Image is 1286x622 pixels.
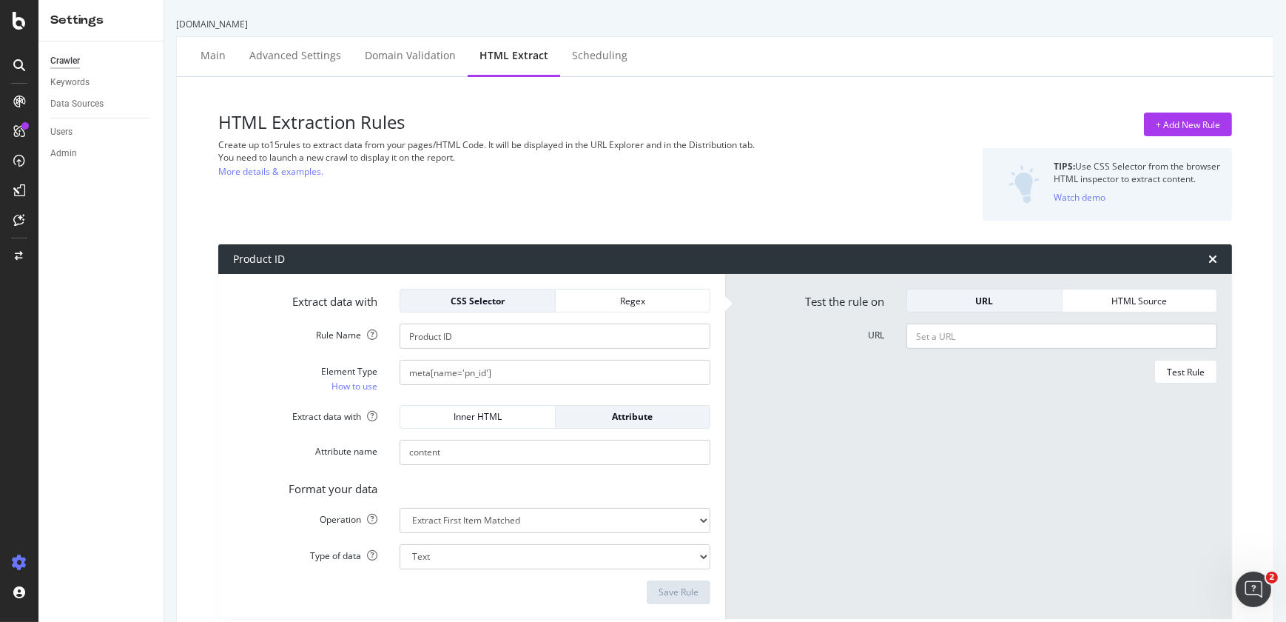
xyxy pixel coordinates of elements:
[729,324,895,341] label: URL
[222,544,388,562] label: Type of data
[400,360,710,385] input: CSS Expression
[659,586,698,598] div: Save Rule
[50,53,153,69] a: Crawler
[572,48,627,63] div: Scheduling
[1236,572,1271,607] iframe: Intercom live chat
[400,289,556,312] button: CSS Selector
[412,410,543,423] div: Inner HTML
[1054,185,1105,209] button: Watch demo
[218,113,886,132] h3: HTML Extraction Rules
[729,289,895,310] label: Test the rule on
[233,445,377,458] div: Attribute name
[556,405,711,429] button: Attribute
[176,18,1274,30] div: [DOMAIN_NAME]
[1208,253,1217,265] div: times
[222,289,388,310] label: Extract data with
[568,410,698,423] div: Attribute
[1054,160,1220,173] div: Use CSS Selector from the browser
[400,324,710,349] input: Provide a name
[1054,160,1075,173] strong: TIPS:
[1156,118,1220,131] div: + Add New Rule
[218,164,323,179] a: More details & examples.
[906,324,1217,349] input: Set a URL
[919,295,1050,307] div: URL
[556,289,711,312] button: Regex
[222,405,388,423] label: Extract data with
[50,75,153,90] a: Keywords
[50,124,73,140] div: Users
[222,508,388,526] label: Operation
[1009,165,1040,204] img: DZQOUYU0WpgAAAAASUVORK5CYII=
[1167,366,1205,378] div: Test Rule
[50,124,153,140] a: Users
[50,146,153,161] a: Admin
[233,365,377,378] div: Element Type
[1144,113,1232,136] button: + Add New Rule
[1054,173,1220,185] div: HTML inspector to extract content.
[1054,191,1105,204] div: Watch demo
[50,53,80,69] div: Crawler
[50,146,77,161] div: Admin
[1154,360,1217,384] button: Test Rule
[400,405,556,429] button: Inner HTML
[50,12,152,29] div: Settings
[50,96,153,112] a: Data Sources
[201,48,226,63] div: Main
[233,252,285,267] div: Product ID
[1074,295,1205,307] div: HTML Source
[906,289,1063,312] button: URL
[1266,572,1278,583] span: 2
[331,378,377,394] a: How to use
[412,295,543,307] div: CSS Selector
[222,324,388,341] label: Rule Name
[218,138,886,151] div: Create up to 15 rules to extract data from your pages/HTML Code. It will be displayed in the URL ...
[50,96,104,112] div: Data Sources
[365,48,456,63] div: Domain Validation
[222,476,388,497] label: Format your data
[479,48,548,63] div: HTML Extract
[1063,289,1218,312] button: HTML Source
[249,48,341,63] div: Advanced Settings
[568,295,698,307] div: Regex
[647,581,710,604] button: Save Rule
[50,75,90,90] div: Keywords
[218,151,886,164] div: You need to launch a new crawl to display it on the report.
